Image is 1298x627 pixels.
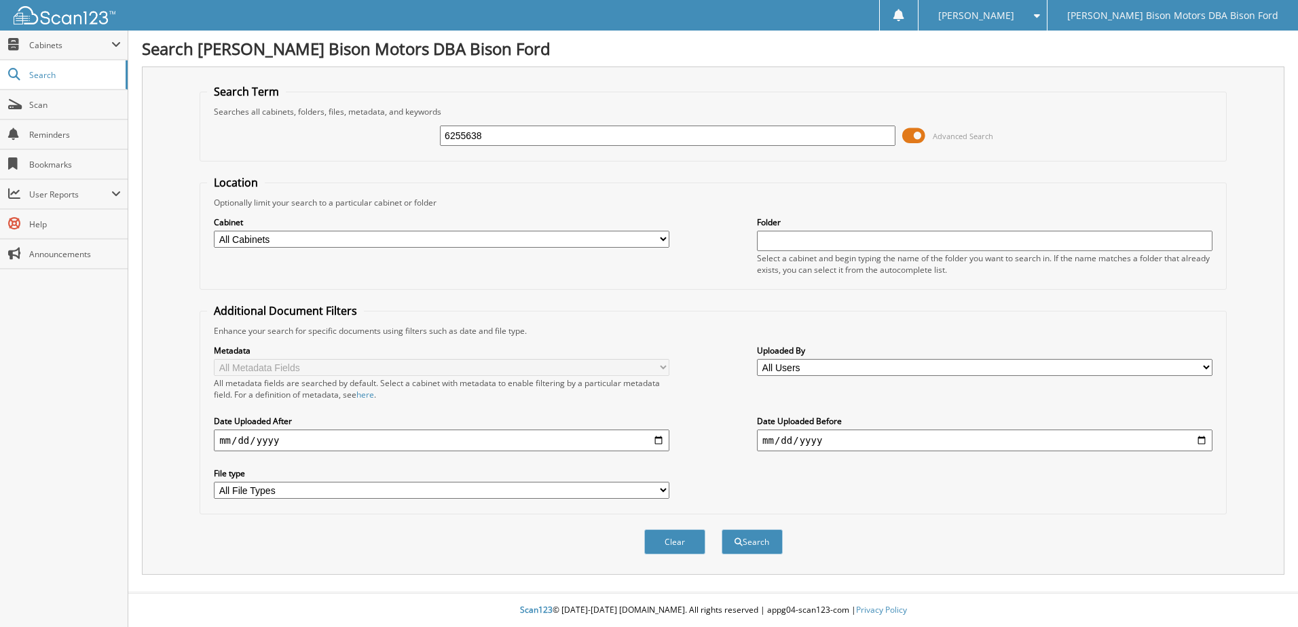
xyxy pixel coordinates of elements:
[757,252,1212,275] div: Select a cabinet and begin typing the name of the folder you want to search in. If the name match...
[207,175,265,190] legend: Location
[214,345,669,356] label: Metadata
[933,131,993,141] span: Advanced Search
[142,37,1284,60] h1: Search [PERSON_NAME] Bison Motors DBA Bison Ford
[520,604,553,615] span: Scan123
[1230,562,1298,627] iframe: Chat Widget
[1067,12,1278,20] span: [PERSON_NAME] Bison Motors DBA Bison Ford
[29,129,121,140] span: Reminders
[214,468,669,479] label: File type
[207,84,286,99] legend: Search Term
[207,303,364,318] legend: Additional Document Filters
[757,415,1212,427] label: Date Uploaded Before
[214,415,669,427] label: Date Uploaded After
[29,218,121,230] span: Help
[856,604,907,615] a: Privacy Policy
[128,594,1298,627] div: © [DATE]-[DATE] [DOMAIN_NAME]. All rights reserved | appg04-scan123-com |
[722,529,783,554] button: Search
[29,159,121,170] span: Bookmarks
[29,99,121,111] span: Scan
[29,69,119,81] span: Search
[757,345,1212,356] label: Uploaded By
[207,106,1219,117] div: Searches all cabinets, folders, files, metadata, and keywords
[207,197,1219,208] div: Optionally limit your search to a particular cabinet or folder
[938,12,1014,20] span: [PERSON_NAME]
[757,216,1212,228] label: Folder
[356,389,374,400] a: here
[757,430,1212,451] input: end
[14,6,115,24] img: scan123-logo-white.svg
[214,377,669,400] div: All metadata fields are searched by default. Select a cabinet with metadata to enable filtering b...
[29,189,111,200] span: User Reports
[29,248,121,260] span: Announcements
[214,430,669,451] input: start
[29,39,111,51] span: Cabinets
[644,529,705,554] button: Clear
[214,216,669,228] label: Cabinet
[207,325,1219,337] div: Enhance your search for specific documents using filters such as date and file type.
